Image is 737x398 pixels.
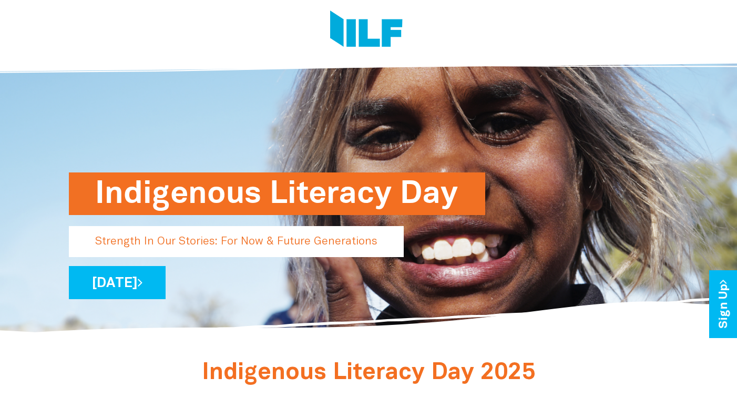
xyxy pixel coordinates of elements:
[202,362,535,384] span: Indigenous Literacy Day 2025
[69,266,166,299] a: [DATE]
[95,172,459,215] h1: Indigenous Literacy Day
[69,226,404,257] p: Strength In Our Stories: For Now & Future Generations
[330,11,403,50] img: Logo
